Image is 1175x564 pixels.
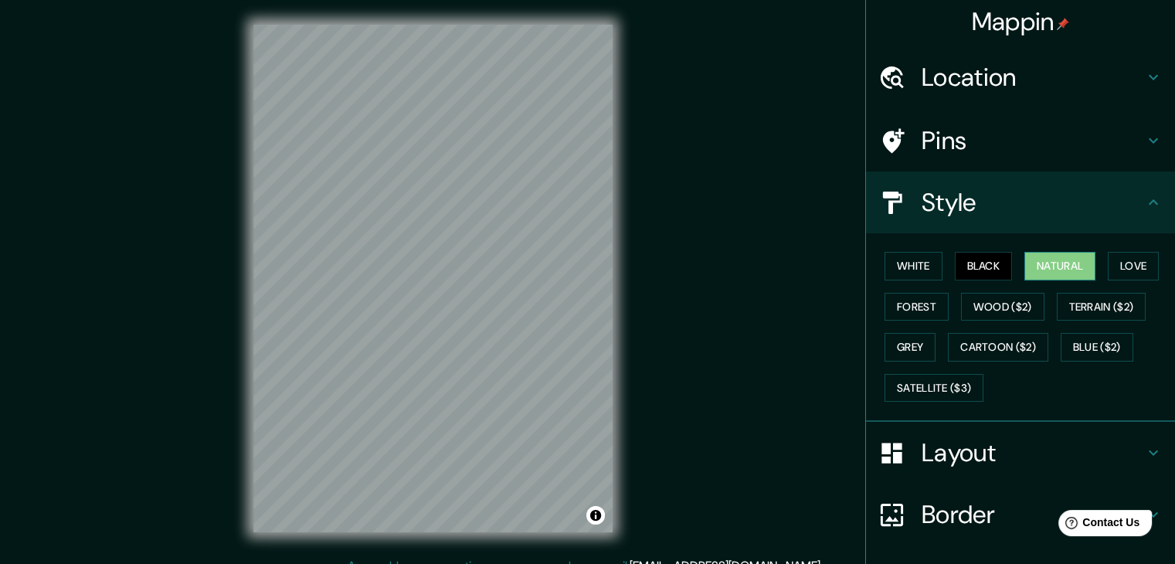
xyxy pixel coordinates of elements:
[866,422,1175,484] div: Layout
[866,172,1175,233] div: Style
[885,293,949,321] button: Forest
[961,293,1044,321] button: Wood ($2)
[885,252,942,280] button: White
[1024,252,1095,280] button: Natural
[922,125,1144,156] h4: Pins
[1108,252,1159,280] button: Love
[1057,18,1069,30] img: pin-icon.png
[1061,333,1133,362] button: Blue ($2)
[955,252,1013,280] button: Black
[866,110,1175,172] div: Pins
[1037,504,1158,547] iframe: Help widget launcher
[972,6,1070,37] h4: Mappin
[922,499,1144,530] h4: Border
[253,25,613,532] canvas: Map
[866,46,1175,108] div: Location
[885,374,983,403] button: Satellite ($3)
[885,333,936,362] button: Grey
[866,484,1175,545] div: Border
[922,437,1144,468] h4: Layout
[922,62,1144,93] h4: Location
[948,333,1048,362] button: Cartoon ($2)
[1057,293,1146,321] button: Terrain ($2)
[586,506,605,525] button: Toggle attribution
[922,187,1144,218] h4: Style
